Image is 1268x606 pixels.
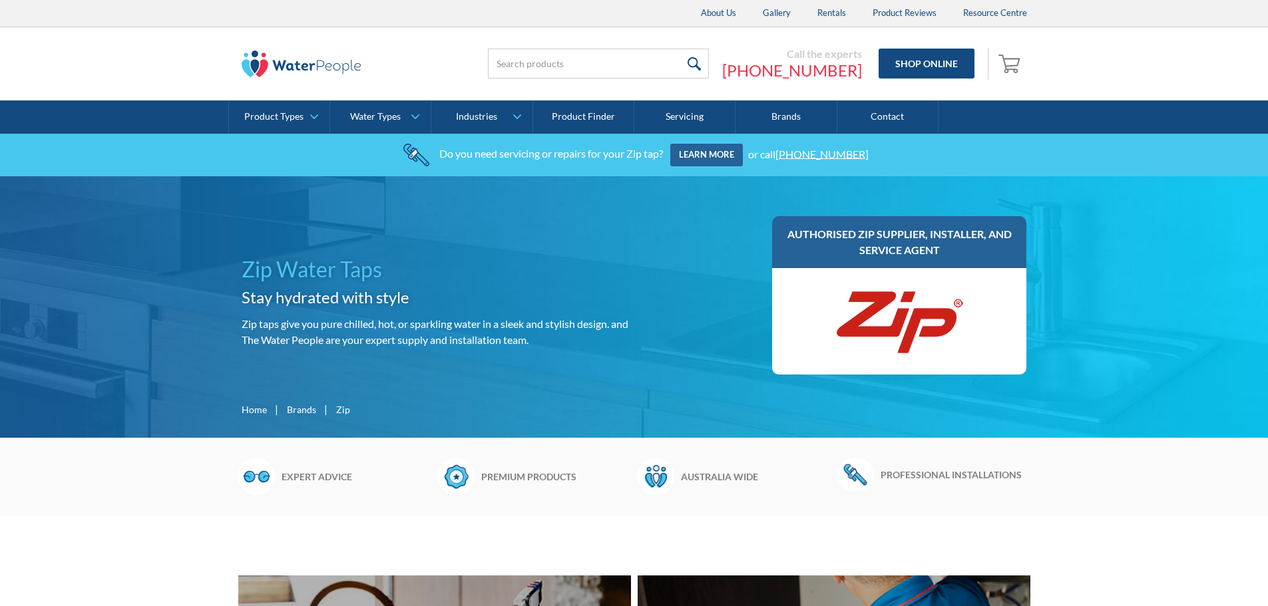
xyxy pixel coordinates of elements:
[229,100,329,134] a: Product Types
[638,458,674,495] img: Waterpeople Symbol
[634,100,736,134] a: Servicing
[722,47,862,61] div: Call the experts
[775,147,869,160] a: [PHONE_NUMBER]
[350,111,401,122] div: Water Types
[287,402,316,416] a: Brands
[488,49,709,78] input: Search products
[274,401,280,417] div: |
[431,100,532,134] a: Industries
[748,147,869,160] div: or call
[330,100,431,134] a: Water Types
[785,226,1014,258] h3: Authorised Zip supplier, installer, and service agent
[242,285,629,309] h2: Stay hydrated with style
[282,470,431,484] h6: Expert advice
[238,458,275,495] img: Glasses
[244,111,304,122] div: Product Types
[242,402,267,416] a: Home
[736,100,837,134] a: Brands
[456,111,497,122] div: Industries
[242,253,629,285] h1: Zip Water Taps
[438,458,475,495] img: Badge
[323,401,329,417] div: |
[837,458,874,491] img: Wrench
[670,144,743,166] a: Learn more
[681,470,831,484] h6: Australia wide
[995,48,1027,80] a: Open empty cart
[879,49,974,78] a: Shop Online
[481,470,631,484] h6: Premium products
[242,316,629,348] p: Zip taps give you pure chilled, hot, or sparkling water in a sleek and stylish design. and The Wa...
[881,468,1030,482] h6: Professional installations
[242,51,361,77] img: The Water People
[533,100,634,134] a: Product Finder
[837,100,939,134] a: Contact
[998,53,1024,74] img: shopping cart
[833,281,966,361] img: Zip
[722,61,862,80] a: [PHONE_NUMBER]
[336,402,350,416] div: Zip
[439,147,663,160] div: Do you need servicing or repairs for your Zip tap?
